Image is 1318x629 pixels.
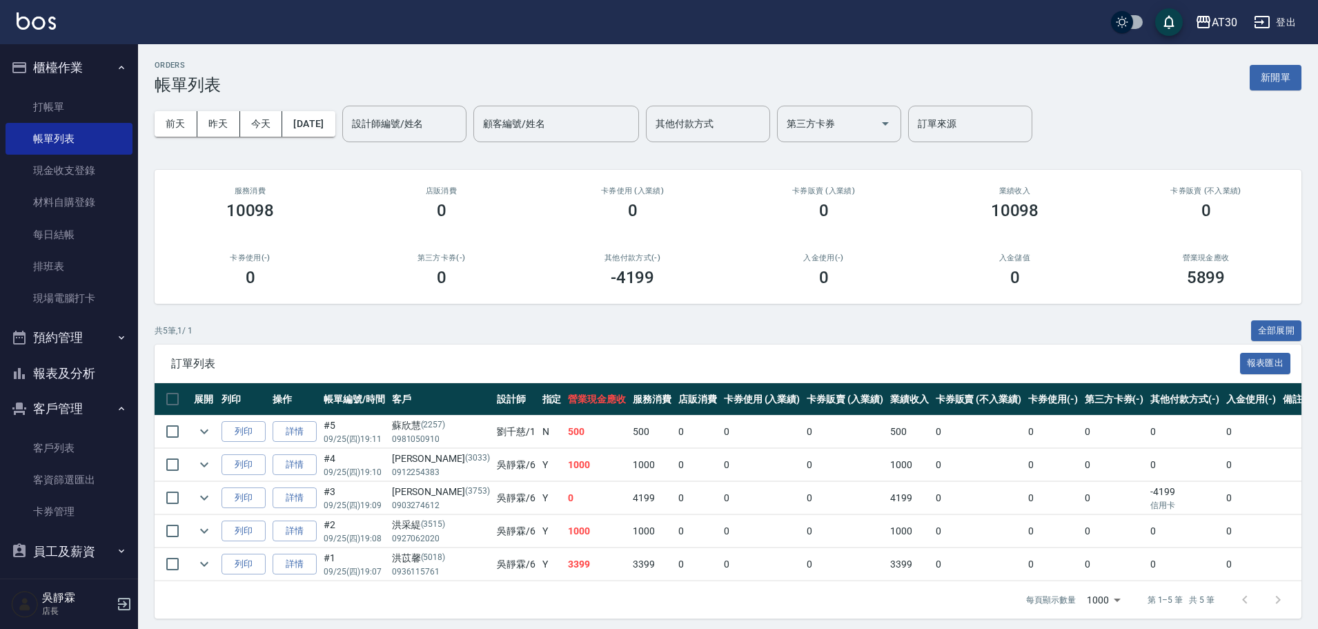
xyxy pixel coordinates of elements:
[628,201,638,220] h3: 0
[564,482,629,514] td: 0
[269,383,320,416] th: 操作
[6,91,132,123] a: 打帳單
[362,253,520,262] h2: 第三方卡券(-)
[564,416,629,448] td: 500
[11,590,39,618] img: Person
[273,421,317,443] a: 詳情
[1251,320,1302,342] button: 全部展開
[803,449,887,481] td: 0
[1147,416,1223,448] td: 0
[745,186,903,195] h2: 卡券販賣 (入業績)
[421,418,446,433] p: (2257)
[320,515,388,548] td: #2
[222,487,266,509] button: 列印
[1250,65,1301,90] button: 新開單
[155,325,193,337] p: 共 5 筆, 1 / 1
[6,123,132,155] a: 帳單列表
[675,449,720,481] td: 0
[1223,515,1279,548] td: 0
[1026,594,1076,606] p: 每頁顯示數量
[392,452,490,466] div: [PERSON_NAME]
[1187,268,1226,287] h3: 5899
[392,418,490,433] div: 蘇欣慧
[493,515,539,548] td: 吳靜霖 /6
[1127,186,1285,195] h2: 卡券販賣 (不入業績)
[675,482,720,514] td: 0
[465,452,490,466] p: (3033)
[273,521,317,542] a: 詳情
[437,268,446,287] h3: 0
[222,454,266,476] button: 列印
[629,548,675,581] td: 3399
[171,253,329,262] h2: 卡券使用(-)
[932,383,1025,416] th: 卡券販賣 (不入業績)
[6,50,132,86] button: 櫃檯作業
[1081,383,1148,416] th: 第三方卡券(-)
[1201,201,1211,220] h3: 0
[392,499,490,512] p: 0903274612
[155,75,221,95] h3: 帳單列表
[222,421,266,443] button: 列印
[887,515,932,548] td: 1000
[324,532,385,545] p: 09/25 (四) 19:08
[887,449,932,481] td: 1000
[465,485,490,499] p: (3753)
[1223,482,1279,514] td: 0
[675,416,720,448] td: 0
[493,416,539,448] td: 劉千慈 /1
[320,449,388,481] td: #4
[6,432,132,464] a: 客戶列表
[803,416,887,448] td: 0
[226,201,275,220] h3: 10098
[1223,383,1279,416] th: 入金使用(-)
[1279,383,1306,416] th: 備註
[720,515,804,548] td: 0
[392,466,490,478] p: 0912254383
[629,449,675,481] td: 1000
[392,485,490,499] div: [PERSON_NAME]
[17,12,56,30] img: Logo
[421,551,446,565] p: (5018)
[1025,449,1081,481] td: 0
[6,320,132,356] button: 預約管理
[874,113,896,135] button: Open
[194,521,215,541] button: expand row
[1250,70,1301,84] a: 新開單
[171,357,1240,371] span: 訂單列表
[1155,8,1183,36] button: save
[887,548,932,581] td: 3399
[553,186,711,195] h2: 卡券使用 (入業績)
[1025,548,1081,581] td: 0
[6,282,132,314] a: 現場電腦打卡
[171,186,329,195] h3: 服務消費
[493,548,539,581] td: 吳靜霖 /6
[320,383,388,416] th: 帳單編號/時間
[246,268,255,287] h3: 0
[675,548,720,581] td: 0
[1148,594,1214,606] p: 第 1–5 筆 共 5 筆
[932,548,1025,581] td: 0
[803,515,887,548] td: 0
[1081,482,1148,514] td: 0
[803,482,887,514] td: 0
[1147,548,1223,581] td: 0
[282,111,335,137] button: [DATE]
[1081,449,1148,481] td: 0
[240,111,283,137] button: 今天
[1025,482,1081,514] td: 0
[1025,383,1081,416] th: 卡券使用(-)
[1223,548,1279,581] td: 0
[194,554,215,574] button: expand row
[42,605,112,617] p: 店長
[819,201,829,220] h3: 0
[6,155,132,186] a: 現金收支登錄
[720,548,804,581] td: 0
[362,186,520,195] h2: 店販消費
[936,186,1094,195] h2: 業績收入
[190,383,218,416] th: 展開
[218,383,269,416] th: 列印
[6,356,132,391] button: 報表及分析
[720,482,804,514] td: 0
[6,464,132,496] a: 客資篩選匯出
[1240,353,1291,374] button: 報表匯出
